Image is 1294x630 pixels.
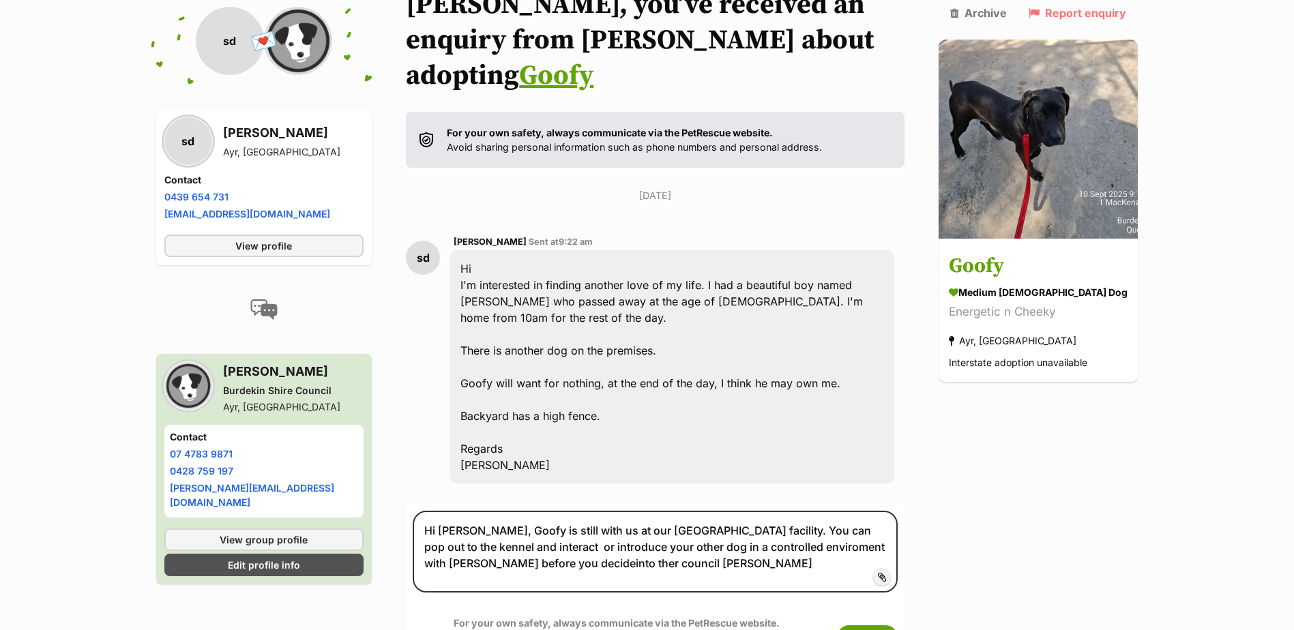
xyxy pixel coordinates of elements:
[170,430,359,444] h4: Contact
[164,235,364,257] a: View profile
[164,554,364,576] a: Edit profile info
[454,617,780,629] strong: For your own safety, always communicate via the PetRescue website.
[223,384,340,397] div: Burdekin Shire Council
[164,208,330,220] a: [EMAIL_ADDRESS][DOMAIN_NAME]
[164,117,212,165] div: sd
[1029,7,1126,19] a: Report enquiry
[264,7,332,75] img: Burdekin Shire Council profile pic
[223,123,340,142] h3: [PERSON_NAME]
[949,332,1076,350] div: Ayr, [GEOGRAPHIC_DATA]
[447,125,822,155] p: Avoid sharing personal information such as phone numbers and personal address.
[406,188,905,202] p: [DATE]
[170,482,334,508] a: [PERSON_NAME][EMAIL_ADDRESS][DOMAIN_NAME]
[164,173,364,187] h4: Contact
[949,303,1128,322] div: Energetic n Cheeky
[170,448,233,460] a: 07 4783 9871
[949,357,1087,369] span: Interstate adoption unavailable
[949,286,1128,300] div: medium [DEMOGRAPHIC_DATA] Dog
[220,532,308,547] span: View group profile
[228,558,300,572] span: Edit profile info
[949,252,1128,282] h3: Goofy
[223,362,340,381] h3: [PERSON_NAME]
[223,400,340,414] div: Ayr, [GEOGRAPHIC_DATA]
[170,465,233,477] a: 0428 759 197
[406,241,440,275] div: sd
[164,362,212,410] img: Burdekin Shire Council profile pic
[447,127,773,138] strong: For your own safety, always communicate via the PetRescue website.
[519,59,593,93] a: Goofy
[950,7,1007,19] a: Archive
[223,145,340,159] div: Ayr, [GEOGRAPHIC_DATA]
[164,191,229,202] a: 0439 654 731
[164,528,364,551] a: View group profile
[939,40,1138,239] img: Goofy
[454,237,527,247] span: [PERSON_NAME]
[249,27,280,56] span: 💌
[450,250,894,483] div: Hi I'm interested in finding another love of my life. I had a beautiful boy named [PERSON_NAME] w...
[235,239,292,253] span: View profile
[529,237,593,247] span: Sent at
[939,241,1138,382] a: Goofy medium [DEMOGRAPHIC_DATA] Dog Energetic n Cheeky Ayr, [GEOGRAPHIC_DATA] Interstate adoption...
[250,299,278,320] img: conversation-icon-4a6f8262b818ee0b60e3300018af0b2d0b884aa5de6e9bcb8d3d4eeb1a70a7c4.svg
[559,237,593,247] span: 9:22 am
[196,7,264,75] div: sd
